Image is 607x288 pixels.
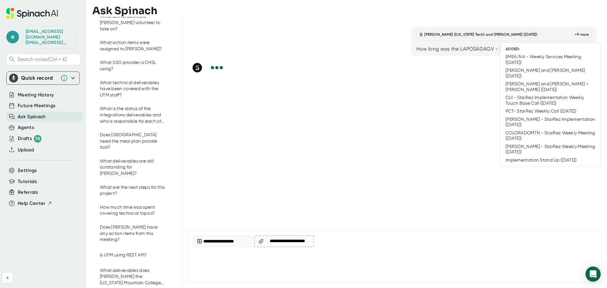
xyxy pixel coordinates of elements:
[572,31,592,38] div: + 9 more
[18,167,37,174] button: Settings
[18,200,46,207] span: Help Center
[100,224,165,243] div: Does Elijah have any action items from this meeting?
[34,135,41,143] div: 38
[416,31,540,38] div: [PERSON_NAME] ([US_STATE] Tech) and [PERSON_NAME] ([DATE])
[100,184,165,197] div: What are the next steps for this project?
[18,135,41,143] button: Drafts 38
[3,273,13,283] button: Collapse sidebar
[416,46,592,52] div: How long was the LAPOSADAGV - StarRez Project Meeting [DATE][DATE]?
[18,189,38,196] button: Referrals
[18,91,54,99] button: Meeting History
[100,204,165,217] div: How much time was spent covering technical topics?
[18,102,55,109] button: Future Meetings
[18,146,34,154] button: Upload
[26,29,73,46] div: edotson@starrez.com edotson@starrez.com
[100,40,165,52] div: What action items were assigned to elijah?
[100,59,165,72] div: What SSO provider is CHSL using?
[21,75,57,81] div: Quick record
[100,158,165,177] div: What deliverables are still outstanding for [PERSON_NAME]?
[100,13,165,32] div: What deliverables did Elijah volunteer to take on?
[100,132,165,150] div: Does [GEOGRAPHIC_DATA] need the meal plan prorate tool?
[100,267,165,286] div: What deliverables does Elijah owe the Colorado Mountain College team?
[92,5,157,17] h3: Ask Spinach
[100,80,165,98] div: What technical deliverables have been covered with the UTM staff?
[6,31,19,43] span: e
[18,113,46,120] button: Ask Spinach
[18,124,34,131] button: Agents
[18,200,52,207] button: Help Center
[17,56,78,62] span: Search notes (Ctrl + K)
[9,72,77,84] div: Quick record
[18,135,41,143] div: Drafts
[18,178,37,185] button: Tutorials
[100,252,147,258] div: Is UTM using REST API?
[100,106,165,124] div: What is the status of the integrations deliverables and who is responsible for each of them?
[585,266,597,278] div: Send message
[586,267,601,282] div: Open Intercom Messenger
